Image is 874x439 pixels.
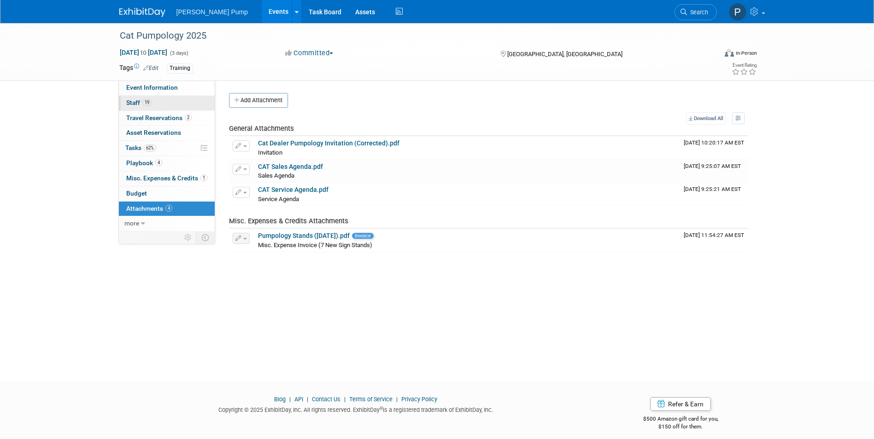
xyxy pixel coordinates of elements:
[606,409,755,430] div: $500 Amazon gift card for you,
[258,242,372,248] span: Misc. Expense Invoice (7 New Sign Stands)
[126,174,207,182] span: Misc. Expenses & Credits
[258,163,323,170] a: CAT Sales Agenda.pdf
[507,51,622,58] span: [GEOGRAPHIC_DATA], [GEOGRAPHIC_DATA]
[119,141,215,156] a: Tasks62%
[342,396,348,403] span: |
[294,396,303,403] a: API
[663,48,757,62] div: Event Format
[126,205,172,212] span: Attachments
[274,396,286,403] a: Blog
[606,423,755,431] div: $150 off for them.
[258,186,328,193] a: CAT Service Agenda.pdf
[686,112,726,125] a: Download All
[352,233,374,239] span: Invoice
[680,183,748,206] td: Upload Timestamp
[684,163,741,169] span: Upload Timestamp
[732,63,757,68] div: Event Rating
[139,49,148,56] span: to
[126,129,181,136] span: Asset Reservations
[349,396,393,403] a: Terms of Service
[684,139,744,146] span: Upload Timestamp
[258,149,282,156] span: Invitation
[729,3,746,21] img: Patrick Champagne
[282,48,337,58] button: Committed
[305,396,311,403] span: |
[119,96,215,110] a: Staff19
[380,406,383,411] sup: ®
[119,48,168,57] span: [DATE] [DATE]
[675,4,717,20] a: Search
[401,396,437,403] a: Privacy Policy
[258,196,299,202] span: Service Agenda
[126,114,192,121] span: Travel Reservations
[119,156,215,171] a: Playbook4
[119,126,215,140] a: Asset Reservations
[312,396,340,403] a: Contact Us
[119,63,158,74] td: Tags
[687,9,708,16] span: Search
[165,205,172,212] span: 4
[119,404,593,414] div: Copyright © 2025 ExhibitDay, Inc. All rights reserved. ExhibitDay is a registered trademark of Ex...
[176,8,248,16] span: [PERSON_NAME] Pump
[258,232,350,239] a: Pumpology Stands ([DATE]).pdf
[126,190,147,197] span: Budget
[650,397,711,411] a: Refer & Earn
[167,64,193,73] div: Training
[680,160,748,183] td: Upload Timestamp
[185,114,192,121] span: 2
[144,144,156,151] span: 62%
[119,171,215,186] a: Misc. Expenses & Credits1
[229,93,288,108] button: Add Attachment
[169,50,188,56] span: (3 days)
[142,99,152,106] span: 19
[180,231,196,243] td: Personalize Event Tab Strip
[680,136,748,159] td: Upload Timestamp
[394,396,400,403] span: |
[684,186,741,192] span: Upload Timestamp
[155,159,162,166] span: 4
[119,81,215,95] a: Event Information
[258,172,294,179] span: Sales Agenda
[124,219,139,227] span: more
[196,231,215,243] td: Toggle Event Tabs
[119,8,165,17] img: ExhibitDay
[258,139,399,147] a: Cat Dealer Pumpology Invitation (Corrected).pdf
[229,217,348,225] span: Misc. Expenses & Credits Attachments
[680,229,748,252] td: Upload Timestamp
[125,144,156,151] span: Tasks
[126,159,162,167] span: Playbook
[684,232,744,238] span: Upload Timestamp
[126,99,152,106] span: Staff
[119,216,215,231] a: more
[200,174,207,181] span: 1
[126,84,178,91] span: Event Information
[117,28,703,44] div: Cat Pumpology 2025
[143,65,158,71] a: Edit
[735,50,757,57] div: In-Person
[287,396,293,403] span: |
[119,186,215,201] a: Budget
[119,202,215,216] a: Attachments4
[725,49,734,57] img: Format-Inperson.png
[119,111,215,126] a: Travel Reservations2
[229,124,294,133] span: General Attachments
